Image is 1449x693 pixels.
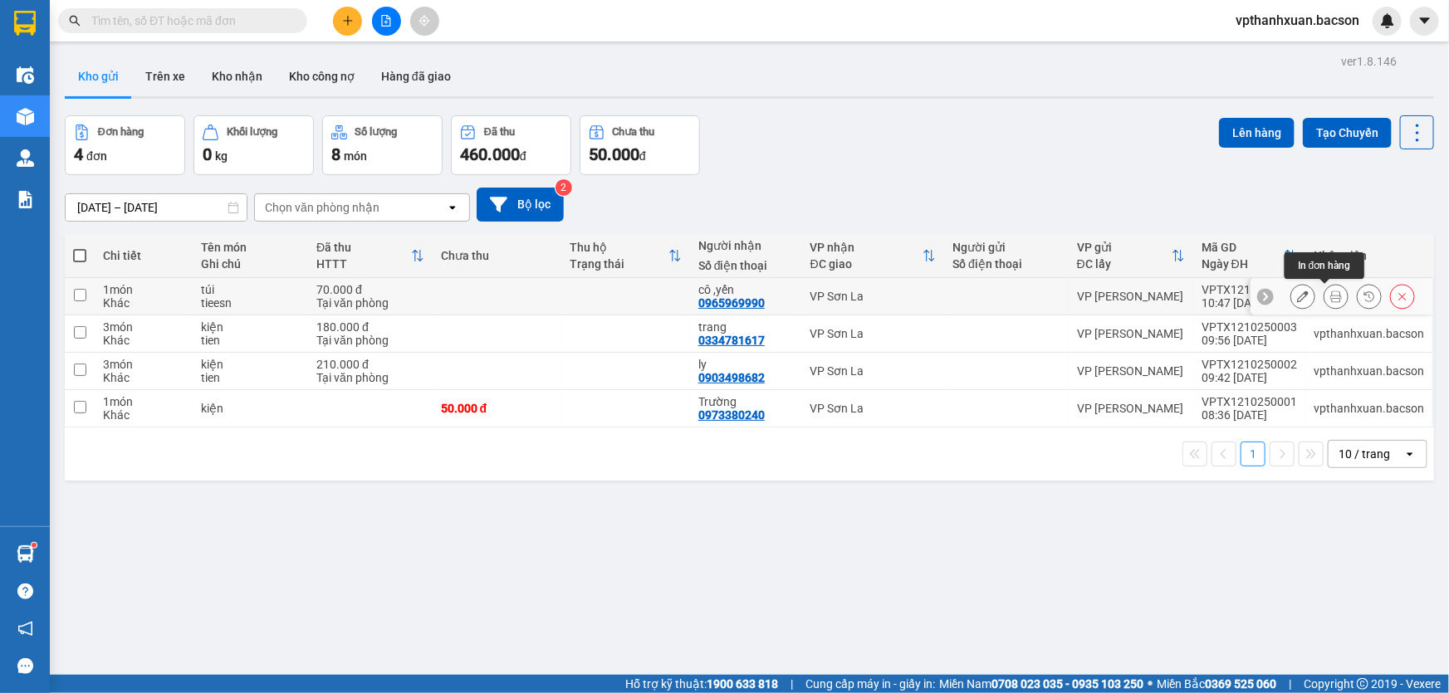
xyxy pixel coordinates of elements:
span: question-circle [17,583,33,599]
div: Thu hộ [570,241,668,254]
div: VP [PERSON_NAME] [1077,364,1185,378]
div: Đã thu [484,126,515,138]
th: Toggle SortBy [1193,234,1305,278]
div: ĐC lấy [1077,257,1172,271]
div: HTTT [316,257,411,271]
div: Số điện thoại [952,257,1060,271]
svg: open [1403,447,1417,461]
img: solution-icon [17,191,34,208]
img: warehouse-icon [17,108,34,125]
span: copyright [1357,678,1368,690]
button: file-add [372,7,401,36]
div: 50.000 đ [441,402,553,415]
button: aim [410,7,439,36]
div: kiện [201,320,300,334]
div: vpthanhxuan.bacson [1314,364,1424,378]
div: Ghi chú [201,257,300,271]
div: In đơn hàng [1285,252,1364,279]
th: Toggle SortBy [308,234,433,278]
div: Người gửi [952,241,1060,254]
button: Trên xe [132,56,198,96]
div: Chưa thu [613,126,655,138]
span: caret-down [1417,13,1432,28]
div: VPTX1210250001 [1202,395,1297,408]
div: ver 1.8.146 [1341,52,1397,71]
div: Người nhận [698,239,794,252]
img: warehouse-icon [17,66,34,84]
div: túi [201,283,300,296]
th: Toggle SortBy [1069,234,1193,278]
button: 1 [1241,442,1265,466]
li: Số 378 [PERSON_NAME] ( trong nhà khách [GEOGRAPHIC_DATA]) [155,41,694,61]
span: đơn [86,149,107,163]
button: Khối lượng0kg [193,115,314,175]
div: Nhân viên [1314,249,1424,262]
div: Khác [103,334,184,347]
div: Số điện thoại [698,259,794,272]
button: Hàng đã giao [368,56,464,96]
button: Tạo Chuyến [1303,118,1392,148]
button: Kho gửi [65,56,132,96]
button: caret-down [1410,7,1439,36]
div: 70.000 đ [316,283,424,296]
sup: 1 [32,543,37,548]
div: VP [PERSON_NAME] [1077,402,1185,415]
div: Chi tiết [103,249,184,262]
div: 09:56 [DATE] [1202,334,1297,347]
span: aim [419,15,430,27]
div: VP gửi [1077,241,1172,254]
button: Kho công nợ [276,56,368,96]
span: file-add [380,15,392,27]
button: Số lượng8món [322,115,443,175]
div: Chưa thu [441,249,553,262]
div: Khối lượng [227,126,277,138]
div: cô ,yến [698,283,794,296]
div: 0973380240 [698,408,765,422]
span: 50.000 [589,144,639,164]
span: ⚪️ [1148,681,1153,687]
div: 10 / trang [1339,446,1390,462]
div: tien [201,334,300,347]
div: Tại văn phòng [316,371,424,384]
span: Cung cấp máy in - giấy in: [805,675,935,693]
div: VP Sơn La [810,364,937,378]
div: VP [PERSON_NAME] [1077,290,1185,303]
div: 0903498682 [698,371,765,384]
div: VP Sơn La [810,402,937,415]
div: 08:36 [DATE] [1202,408,1297,422]
div: 210.000 đ [316,358,424,371]
svg: open [446,201,459,214]
div: Số lượng [355,126,398,138]
button: Đơn hàng4đơn [65,115,185,175]
button: Kho nhận [198,56,276,96]
img: icon-new-feature [1380,13,1395,28]
img: warehouse-icon [17,149,34,167]
th: Toggle SortBy [561,234,690,278]
img: warehouse-icon [17,545,34,563]
span: món [344,149,367,163]
th: Toggle SortBy [802,234,945,278]
sup: 2 [556,179,572,196]
span: 460.000 [460,144,520,164]
div: 3 món [103,320,184,334]
div: 3 món [103,358,184,371]
div: 1 món [103,395,184,408]
div: 1 món [103,283,184,296]
strong: 0708 023 035 - 0935 103 250 [991,677,1143,691]
span: message [17,658,33,674]
div: Khác [103,408,184,422]
div: VP Sơn La [810,327,937,340]
span: | [791,675,793,693]
input: Select a date range. [66,194,247,221]
div: Trường [698,395,794,408]
span: Miền Bắc [1157,675,1276,693]
span: vpthanhxuan.bacson [1222,10,1373,31]
div: Trạng thái [570,257,668,271]
div: kiện [201,402,300,415]
span: 4 [74,144,83,164]
span: đ [520,149,526,163]
div: Đã thu [316,241,411,254]
div: ĐC giao [810,257,923,271]
div: Khác [103,371,184,384]
div: VP Sơn La [810,290,937,303]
